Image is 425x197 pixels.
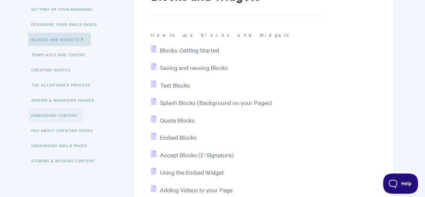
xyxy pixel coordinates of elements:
[160,64,227,71] span: Saving and reusing Blocks
[31,93,99,107] a: Adding & Managing Images
[151,168,223,176] a: Using the Embed Widget
[151,81,189,89] a: Text Blocks
[31,63,76,76] a: Creating Quotes
[160,116,194,124] span: Quote Blocks
[151,46,219,54] a: Blocks: Getting Started
[31,154,100,167] a: Storing & Reusing Content
[28,33,91,46] a: Blocks and Widgets
[151,186,232,194] a: Adding Videos to your Page
[151,32,377,38] p: How to use Blocks and Widgets
[28,108,83,122] a: Embedding Content
[160,133,196,141] span: Embed Blocks
[151,151,233,159] a: Accept Blocks (E-Signature)
[31,2,97,16] a: Setting up your Branding
[31,18,102,31] a: Designing Your Qwilr Pages
[31,48,90,61] a: Templates and Tokens
[31,139,92,152] a: Organizing Qwilr Pages
[160,186,232,194] span: Adding Videos to your Page
[31,78,95,92] a: The Acceptance Process
[160,168,223,176] span: Using the Embed Widget
[160,81,189,89] span: Text Blocks
[31,124,98,137] a: FAQ About Creating Pages
[151,99,272,106] a: Splash Blocks (Background on your Pages)
[151,133,196,141] a: Embed Blocks
[160,151,233,159] span: Accept Blocks (E-Signature)
[160,99,272,106] span: Splash Blocks (Background on your Pages)
[151,116,194,124] a: Quote Blocks
[383,173,418,194] iframe: Toggle Customer Support
[151,64,227,71] a: Saving and reusing Blocks
[160,46,219,54] span: Blocks: Getting Started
